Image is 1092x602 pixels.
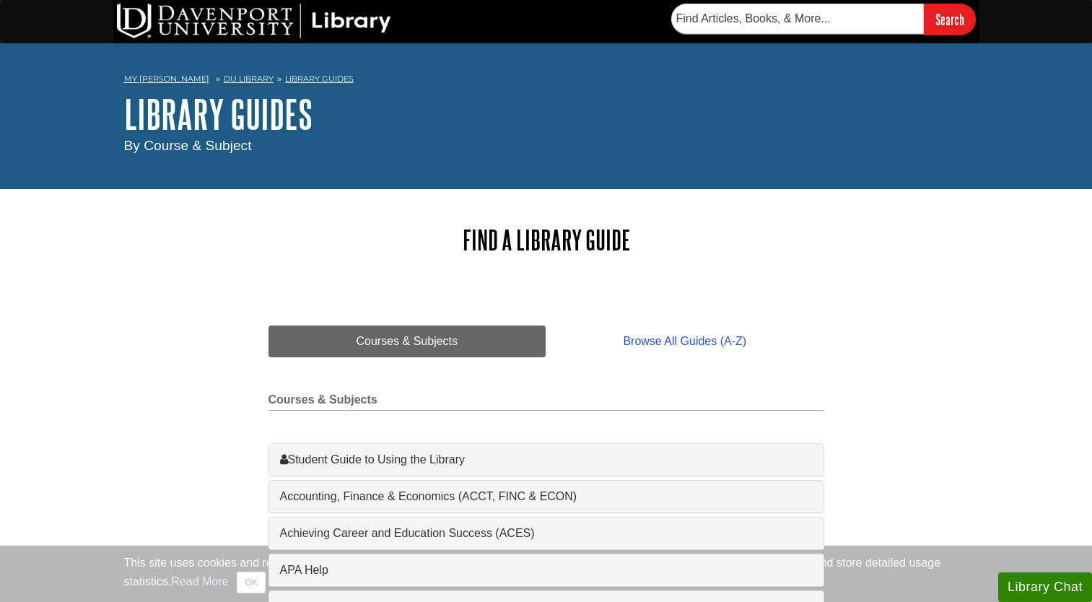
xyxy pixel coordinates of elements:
[224,74,274,84] a: DU Library
[671,4,924,34] input: Find Articles, Books, & More...
[268,326,546,357] a: Courses & Subjects
[124,69,969,92] nav: breadcrumb
[280,562,813,579] a: APA Help
[268,393,824,411] h2: Courses & Subjects
[671,4,976,35] form: Searches DU Library's articles, books, and more
[124,73,209,85] a: My [PERSON_NAME]
[924,4,976,35] input: Search
[124,554,969,593] div: This site uses cookies and records your IP address for usage statistics. Additionally, we use Goo...
[268,225,824,255] h2: Find a Library Guide
[280,488,813,505] a: Accounting, Finance & Economics (ACCT, FINC & ECON)
[171,575,228,588] a: Read More
[117,4,391,38] img: DU Library
[546,326,824,357] a: Browse All Guides (A-Z)
[280,525,813,542] a: Achieving Career and Education Success (ACES)
[280,451,813,468] a: Student Guide to Using the Library
[124,92,969,136] h1: Library Guides
[237,572,265,593] button: Close
[998,572,1092,602] button: Library Chat
[285,74,354,84] a: Library Guides
[124,136,969,157] div: By Course & Subject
